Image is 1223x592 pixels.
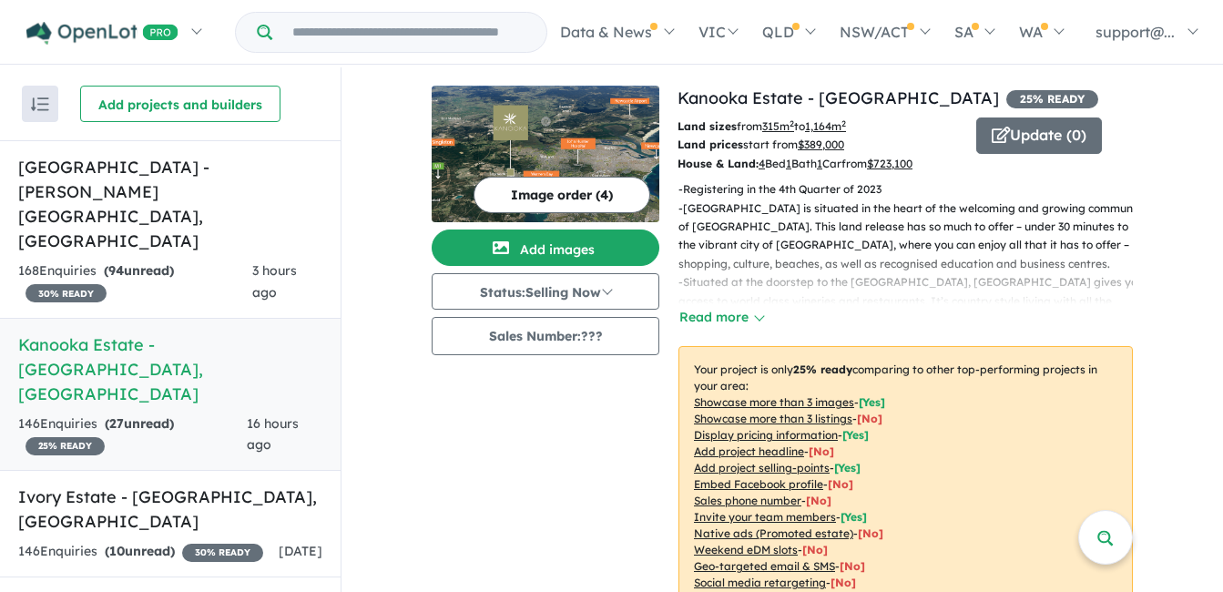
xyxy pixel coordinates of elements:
p: start from [678,136,963,154]
h5: Kanooka Estate - [GEOGRAPHIC_DATA] , [GEOGRAPHIC_DATA] [18,332,322,406]
b: 25 % ready [793,362,852,376]
span: 25 % READY [1006,90,1098,108]
input: Try estate name, suburb, builder or developer [276,13,543,52]
span: [No] [858,526,883,540]
button: Read more [678,307,764,328]
u: $ 723,100 [867,157,912,170]
h5: [GEOGRAPHIC_DATA] - [PERSON_NAME][GEOGRAPHIC_DATA] , [GEOGRAPHIC_DATA] [18,155,322,253]
u: 1 [817,157,822,170]
u: Add project headline [694,444,804,458]
img: Kanooka Estate - Edgeworth [432,86,659,222]
button: Update (0) [976,117,1102,154]
p: - Registering in the 4th Quarter of 2023 [678,180,1147,199]
u: Sales phone number [694,494,801,507]
span: [ No ] [828,477,853,491]
b: Land prices [678,138,743,151]
img: Openlot PRO Logo White [26,22,178,45]
sup: 2 [790,118,794,128]
span: [ Yes ] [859,395,885,409]
span: to [794,119,846,133]
span: 27 [109,415,124,432]
div: 146 Enquir ies [18,413,247,457]
span: 10 [109,543,125,559]
u: 4 [759,157,765,170]
span: [ Yes ] [841,510,867,524]
button: Add projects and builders [80,86,280,122]
p: from [678,117,963,136]
span: [No] [802,543,828,556]
u: Add project selling-points [694,461,830,475]
span: [ No ] [857,412,882,425]
div: 146 Enquir ies [18,541,263,563]
u: 1 [786,157,791,170]
u: Showcase more than 3 images [694,395,854,409]
div: 168 Enquir ies [18,260,252,304]
u: Showcase more than 3 listings [694,412,852,425]
span: [No] [831,576,856,589]
strong: ( unread) [105,543,175,559]
u: Geo-targeted email & SMS [694,559,835,573]
u: Native ads (Promoted estate) [694,526,853,540]
span: 16 hours ago [247,415,299,454]
span: [ No ] [806,494,831,507]
u: $ 389,000 [798,138,844,151]
u: 315 m [762,119,794,133]
u: Weekend eDM slots [694,543,798,556]
u: Social media retargeting [694,576,826,589]
p: - Situated at the doorstep to the [GEOGRAPHIC_DATA], [GEOGRAPHIC_DATA] gives you access to world ... [678,273,1147,329]
span: [DATE] [279,543,322,559]
u: Display pricing information [694,428,838,442]
span: 3 hours ago [252,262,297,301]
button: Sales Number:??? [432,317,659,355]
span: support@... [1096,23,1175,41]
img: sort.svg [31,97,49,111]
u: 1,164 m [805,119,846,133]
span: [ No ] [809,444,834,458]
a: Kanooka Estate - [GEOGRAPHIC_DATA] [678,87,999,108]
button: Status:Selling Now [432,273,659,310]
span: 94 [108,262,124,279]
u: Invite your team members [694,510,836,524]
b: Land sizes [678,119,737,133]
strong: ( unread) [105,415,174,432]
sup: 2 [841,118,846,128]
button: Image order (4) [474,177,650,213]
span: 25 % READY [25,437,105,455]
span: [ Yes ] [834,461,861,475]
u: Embed Facebook profile [694,477,823,491]
strong: ( unread) [104,262,174,279]
h5: Ivory Estate - [GEOGRAPHIC_DATA] , [GEOGRAPHIC_DATA] [18,485,322,534]
span: 30 % READY [182,544,263,562]
p: - [GEOGRAPHIC_DATA] is situated in the heart of the welcoming and growing community of [GEOGRAPHI... [678,199,1147,274]
span: 30 % READY [25,284,107,302]
span: [No] [840,559,865,573]
b: House & Land: [678,157,759,170]
button: Add images [432,230,659,266]
p: Bed Bath Car from [678,155,963,173]
span: [ Yes ] [842,428,869,442]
